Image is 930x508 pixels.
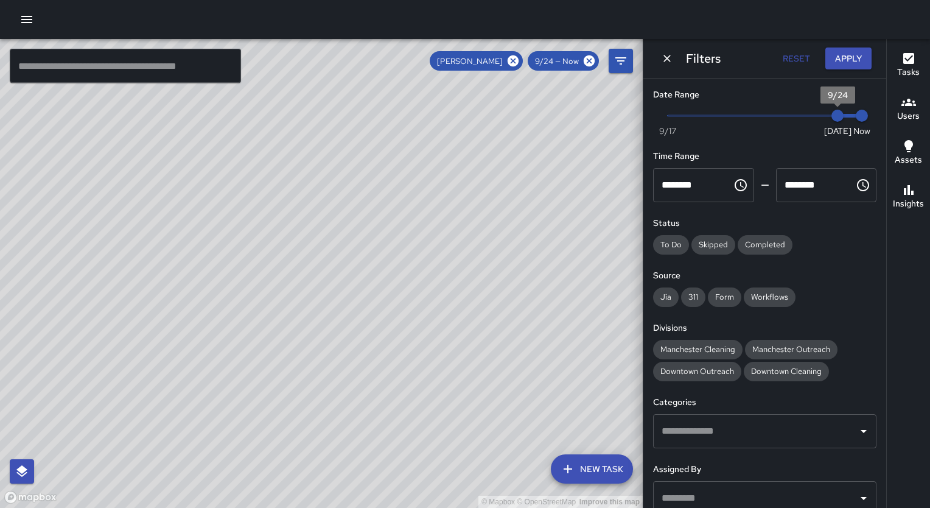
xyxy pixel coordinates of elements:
[430,56,510,66] span: [PERSON_NAME]
[653,396,876,409] h6: Categories
[653,292,679,302] span: Jia
[887,132,930,175] button: Assets
[744,288,795,307] div: Workflows
[653,217,876,230] h6: Status
[887,88,930,132] button: Users
[897,110,920,123] h6: Users
[653,235,689,255] div: To Do
[609,49,633,73] button: Filters
[653,88,876,102] h6: Date Range
[745,344,837,355] span: Manchester Outreach
[777,48,816,70] button: Reset
[825,48,872,70] button: Apply
[708,292,741,302] span: Form
[691,235,735,255] div: Skipped
[653,150,876,163] h6: Time Range
[893,197,924,211] h6: Insights
[528,51,599,71] div: 9/24 — Now
[738,235,792,255] div: Completed
[744,292,795,302] span: Workflows
[653,366,741,376] span: Downtown Outreach
[653,239,689,250] span: To Do
[551,454,633,484] button: New Task
[855,490,872,507] button: Open
[653,322,876,335] h6: Divisions
[744,366,829,376] span: Downtown Cleaning
[855,423,872,440] button: Open
[738,239,792,250] span: Completed
[895,153,922,167] h6: Assets
[887,175,930,219] button: Insights
[430,51,523,71] div: [PERSON_NAME]
[653,340,743,359] div: Manchester Cleaning
[658,49,676,68] button: Dismiss
[686,49,721,68] h6: Filters
[691,239,735,250] span: Skipped
[851,173,875,197] button: Choose time, selected time is 11:59 PM
[824,125,851,137] span: [DATE]
[729,173,753,197] button: Choose time, selected time is 12:00 AM
[653,269,876,283] h6: Source
[653,463,876,476] h6: Assigned By
[653,344,743,355] span: Manchester Cleaning
[681,292,705,302] span: 311
[653,362,741,381] div: Downtown Outreach
[853,125,870,137] span: Now
[744,362,829,381] div: Downtown Cleaning
[659,125,676,137] span: 9/17
[681,288,705,307] div: 311
[745,340,837,359] div: Manchester Outreach
[708,288,741,307] div: Form
[897,66,920,79] h6: Tasks
[828,90,848,101] span: 9/24
[528,56,586,66] span: 9/24 — Now
[887,44,930,88] button: Tasks
[653,288,679,307] div: Jia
